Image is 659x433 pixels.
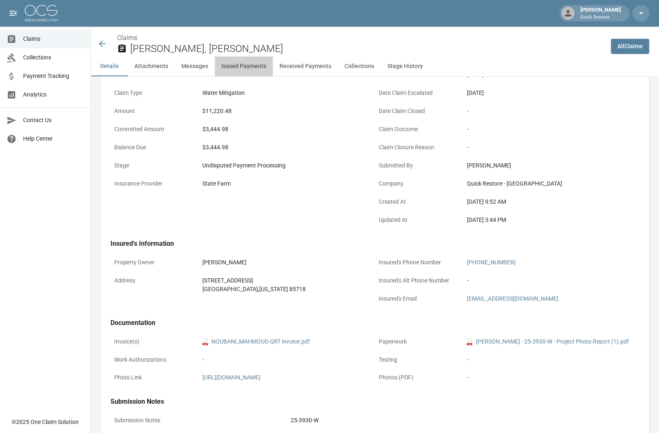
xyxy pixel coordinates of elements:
div: [DATE] 3:44 PM [467,216,636,224]
div: - [202,355,371,364]
p: Work Authorizations [110,352,199,368]
nav: breadcrumb [117,33,604,43]
p: Date Claim Escalated [375,85,463,101]
a: pdfNOUBANI_MAHMOUD-QRT invoice.pdf [202,337,310,346]
h4: Submission Notes [110,398,639,406]
button: Details [91,56,128,76]
span: Contact Us [23,116,84,125]
p: Created At [375,194,463,210]
a: [EMAIL_ADDRESS][DOMAIN_NAME] [467,295,558,302]
div: [PERSON_NAME] [467,161,636,170]
button: Stage History [381,56,429,76]
h4: Documentation [110,319,639,327]
div: Undisputed Payment Processing [202,161,371,170]
span: Help Center [23,134,84,143]
div: - [467,125,636,134]
div: $11,220.48 [202,107,371,115]
button: Attachments [128,56,175,76]
a: AllClaims [611,39,649,54]
p: Submitted By [375,158,463,174]
p: Photos (PDF) [375,369,463,386]
button: Collections [338,56,381,76]
div: [PERSON_NAME] [202,258,371,267]
span: Claims [23,35,84,43]
div: - [467,373,636,382]
button: Messages [175,56,215,76]
div: - [467,107,636,115]
p: Updated At [375,212,463,228]
p: Committed Amount [110,121,199,137]
p: Insured's Email [375,291,463,307]
p: Stage [110,158,199,174]
div: - [467,143,636,152]
p: Testing [375,352,463,368]
div: Water Mitigation [202,89,371,97]
div: 25-3930-W [291,416,636,425]
button: Issued Payments [215,56,273,76]
p: Insured's Alt Phone Number [375,273,463,289]
a: Claims [117,34,137,42]
p: Company [375,176,463,192]
p: Submission Notes [110,412,287,428]
p: Date Claim Closed [375,103,463,119]
div: [GEOGRAPHIC_DATA] , [US_STATE] 85718 [202,285,371,294]
div: [STREET_ADDRESS] [202,276,371,285]
p: Amount [110,103,199,119]
p: Property Owner [110,254,199,271]
p: Insurance Provider [110,176,199,192]
div: © 2025 One Claim Solution [12,418,79,426]
h4: Insured's Information [110,240,639,248]
img: ocs-logo-white-transparent.png [25,5,58,21]
a: [PHONE_NUMBER] [467,259,515,266]
div: [DATE] 9:52 AM [467,198,636,206]
p: Paperwork [375,334,463,350]
div: - [467,276,636,285]
a: [URL][DOMAIN_NAME] [202,374,260,381]
p: Address [110,273,199,289]
div: State Farm [202,179,371,188]
p: Invoice(s) [110,334,199,350]
div: [DATE] [467,89,636,97]
p: Balance Due [110,139,199,155]
span: Collections [23,53,84,62]
h2: [PERSON_NAME], [PERSON_NAME] [130,43,604,55]
p: Claim Closure Reason [375,139,463,155]
button: Received Payments [273,56,338,76]
p: Claim Outcome [375,121,463,137]
div: Quick Restore - [GEOGRAPHIC_DATA] [467,179,636,188]
a: pdf[PERSON_NAME] - 25-3930-W - Project Photo Report (1).pdf [467,337,629,346]
p: Claim Type [110,85,199,101]
p: Insured's Phone Number [375,254,463,271]
div: $3,444.98 [202,143,371,152]
button: open drawer [5,5,21,21]
div: [PERSON_NAME] [577,6,624,21]
span: Payment Tracking [23,72,84,80]
div: $3,444.98 [202,125,371,134]
p: Quick Restore [580,14,621,21]
span: Analytics [23,90,84,99]
div: - [467,355,636,364]
p: Photo Link [110,369,199,386]
div: anchor tabs [91,56,659,76]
